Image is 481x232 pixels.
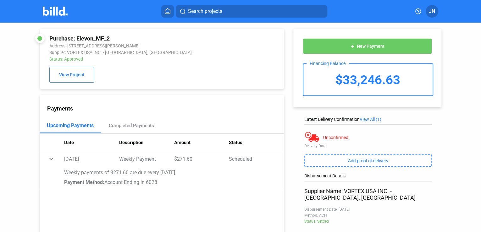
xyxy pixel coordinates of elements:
div: Upcoming Payments [47,122,94,128]
div: Completed Payments [109,123,154,128]
span: New Payment [357,44,384,49]
td: $271.60 [174,151,229,166]
div: Financing Balance [307,61,349,66]
div: Delivery Date: [304,144,432,148]
span: View All (1) [360,117,381,122]
div: Weekly payments of $271.60 are due every [DATE] [64,170,276,175]
td: Weekly Payment [119,151,174,166]
div: Account Ending in 6028 [64,179,276,185]
th: Status [229,134,284,151]
td: [DATE] [64,151,119,166]
mat-icon: add [350,44,355,49]
div: Payments [47,105,284,112]
div: Latest Delivery Confirmation [304,117,432,122]
button: View Project [49,67,94,83]
div: Status: Approved [49,57,229,62]
span: Search projects [188,8,222,15]
th: Description [119,134,174,151]
th: Date [64,134,119,151]
div: Disbursement Details [304,173,432,178]
div: Supplier Name: VORTEX USA INC. - [GEOGRAPHIC_DATA], [GEOGRAPHIC_DATA] [304,188,432,201]
th: Amount [174,134,229,151]
div: Address: [STREET_ADDRESS][PERSON_NAME] [49,43,229,48]
img: Billd Company Logo [43,7,68,16]
div: Status: Settled [304,219,432,224]
button: JN [426,5,438,18]
div: Unconfirmed [323,135,348,140]
span: Payment Method: [64,179,104,185]
span: JN [429,8,435,15]
td: Scheduled [229,151,284,166]
div: $33,246.63 [303,64,433,95]
span: View Project [59,73,84,78]
div: Purchase: Elevon_MF_2 [49,35,229,42]
button: New Payment [303,38,432,54]
button: Add proof of delivery [304,154,432,167]
div: Method: ACH [304,213,432,218]
span: Add proof of delivery [348,158,388,163]
button: Search projects [176,5,327,18]
div: Disbursement Date: [DATE] [304,207,432,212]
div: Supplier: VORTEX USA INC. - [GEOGRAPHIC_DATA], [GEOGRAPHIC_DATA] [49,50,229,55]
